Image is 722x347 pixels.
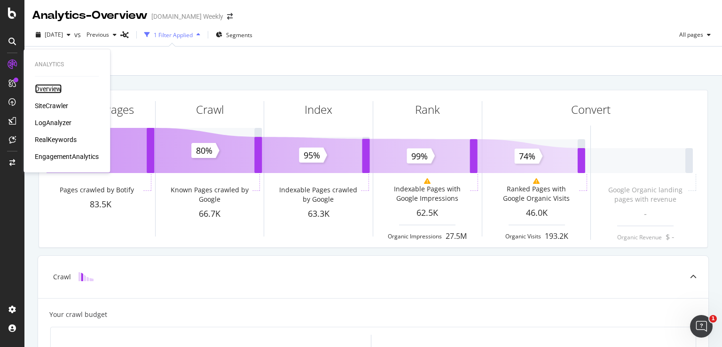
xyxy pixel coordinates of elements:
div: Indexable Pages crawled by Google [277,185,359,204]
div: 1 Filter Applied [154,31,193,39]
span: 2025 Aug. 31st [45,31,63,39]
div: [DOMAIN_NAME] Weekly [151,12,223,21]
a: EngagementAnalytics [35,152,99,161]
button: 1 Filter Applied [141,27,204,42]
a: Overview [35,84,62,94]
div: Known Pages crawled by Google [169,185,251,204]
button: All pages [675,27,714,42]
button: Segments [212,27,256,42]
span: Previous [83,31,109,39]
a: LogAnalyzer [35,118,71,127]
img: block-icon [78,272,94,281]
div: Your crawl budget [49,310,107,319]
div: Analytics [35,61,99,69]
span: 1 [709,315,717,323]
span: Segments [226,31,252,39]
div: 27.5M [446,231,467,242]
a: SiteCrawler [35,101,68,110]
div: Index [305,102,332,118]
div: Analytics - Overview [32,8,148,24]
div: 66.7K [156,208,264,220]
span: All pages [675,31,703,39]
div: Organic Impressions [388,232,442,240]
div: Pages crawled by Botify [60,185,134,195]
div: 83.5K [47,198,155,211]
button: [DATE] [32,27,74,42]
div: Indexable Pages with Google Impressions [386,184,468,203]
div: 63.3K [264,208,373,220]
iframe: Intercom live chat [690,315,713,338]
div: arrow-right-arrow-left [227,13,233,20]
a: RealKeywords [35,135,77,144]
div: 62.5K [373,207,482,219]
div: Crawl [53,272,71,282]
div: Rank [415,102,440,118]
span: vs [74,30,83,39]
button: Previous [83,27,120,42]
div: Crawl [196,102,224,118]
